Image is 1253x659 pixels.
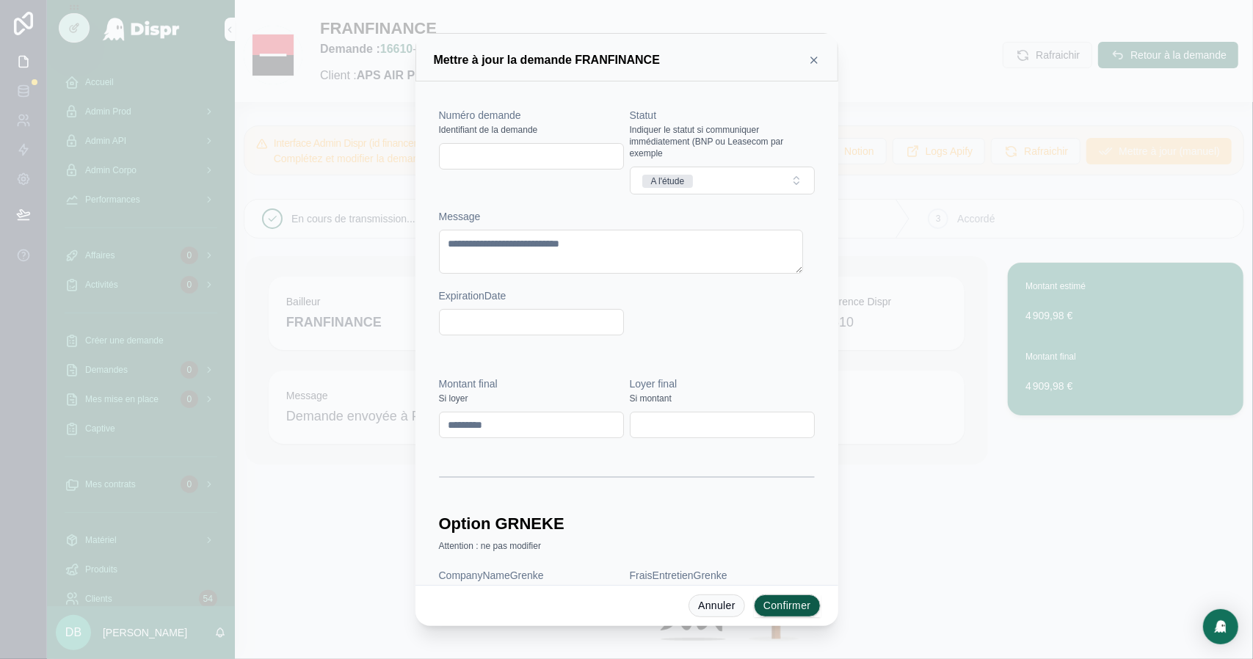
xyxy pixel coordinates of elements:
span: FraisEntretienGrenke [630,569,727,581]
span: ExpirationDate [439,290,506,302]
span: Attention : ne pas modifier [439,540,541,552]
button: Select Button [630,167,815,194]
span: Montant final [439,378,498,390]
button: Annuler [689,594,745,618]
span: Indiquer le statut si communiquer immédiatement (BNP ou Leasecom par exemple [630,124,815,159]
span: Si montant [630,393,672,404]
span: Statut [630,109,657,121]
h1: Option GRNEKE [439,513,564,536]
span: Si loyer [439,393,468,404]
span: Message [439,211,481,222]
div: Open Intercom Messenger [1203,609,1238,644]
span: Loyer final [630,378,678,390]
span: CompanyNameGrenke [439,569,544,581]
h3: Mettre à jour la demande FRANFINANCE [434,51,660,69]
button: Confirmer [754,594,821,618]
span: Numéro demande [439,109,521,121]
div: A l'étude [651,175,685,188]
span: Identifiant de la demande [439,124,538,136]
